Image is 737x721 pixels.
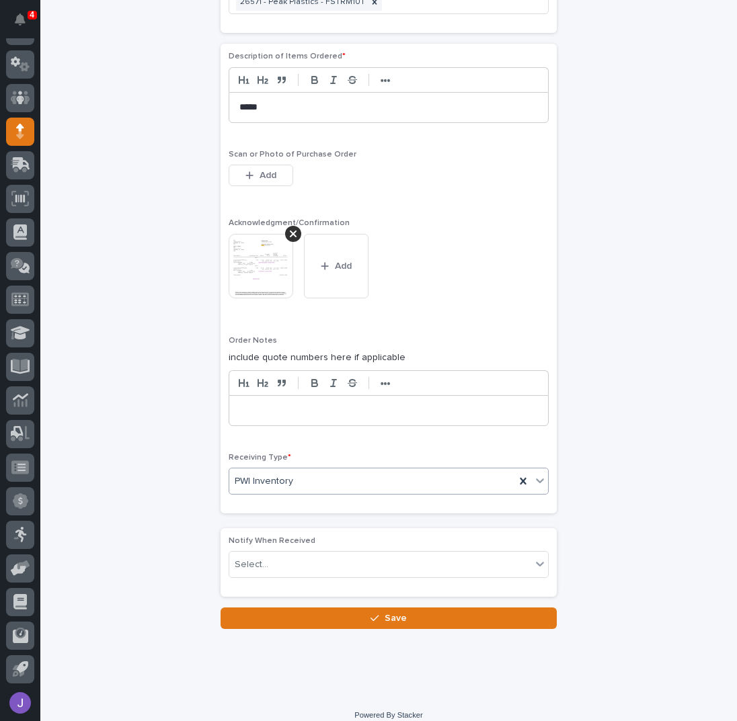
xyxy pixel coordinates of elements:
[335,261,352,271] span: Add
[235,474,293,489] span: PWI Inventory
[6,689,34,717] button: users-avatar
[229,219,350,227] span: Acknowledgment/Confirmation
[385,613,407,623] span: Save
[381,75,391,86] strong: •••
[30,10,34,19] p: 4
[229,52,346,60] span: Description of Items Ordered
[376,375,395,391] button: •••
[229,537,315,545] span: Notify When Received
[229,337,277,345] span: Order Notes
[235,558,268,572] div: Select...
[229,454,291,462] span: Receiving Type
[229,151,356,159] span: Scan or Photo of Purchase Order
[304,234,368,298] button: Add
[229,165,293,186] button: Add
[260,171,276,180] span: Add
[381,378,391,389] strong: •••
[221,607,557,629] button: Save
[17,13,34,35] div: Notifications4
[229,351,549,365] p: include quote numbers here if applicable
[354,711,422,719] a: Powered By Stacker
[6,5,34,34] button: Notifications
[376,72,395,88] button: •••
